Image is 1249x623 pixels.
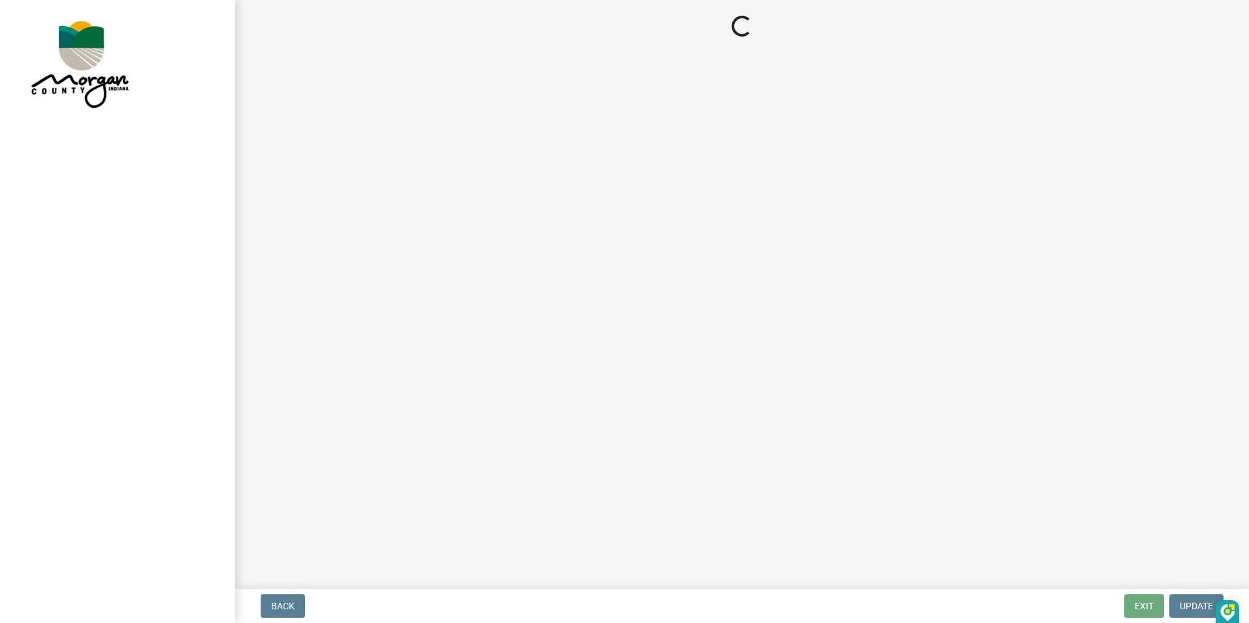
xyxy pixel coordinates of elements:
[26,14,131,112] img: Morgan County, Indiana
[271,601,295,611] span: Back
[261,594,305,618] button: Back
[1124,594,1164,618] button: Exit
[1169,594,1224,618] button: Update
[1220,604,1235,622] img: DzVsEph+IJtmAAAAAElFTkSuQmCC
[1180,601,1213,611] span: Update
